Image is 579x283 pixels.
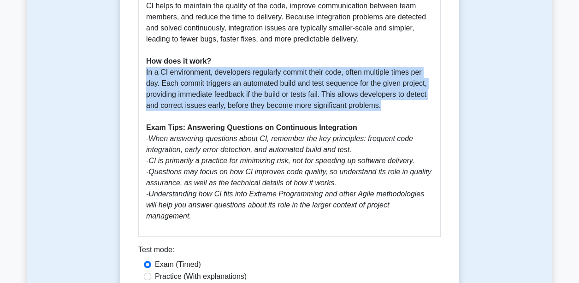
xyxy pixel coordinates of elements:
[155,259,201,270] label: Exam (Timed)
[146,57,211,65] b: How does it work?
[146,168,431,187] i: -Questions may focus on how CI improves code quality, so understand its role in quality assurance...
[138,244,441,259] div: Test mode:
[146,190,424,220] i: -Understanding how CI fits into Extreme Programming and other Agile methodologies will help you a...
[146,157,414,165] i: -CI is primarily a practice for minimizing risk, not for speeding up software delivery.
[146,124,357,131] b: Exam Tips: Answering Questions on Continuous Integration
[146,135,413,153] i: -When answering questions about CI, remember the key principles: frequent code integration, early...
[155,271,247,282] label: Practice (With explanations)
